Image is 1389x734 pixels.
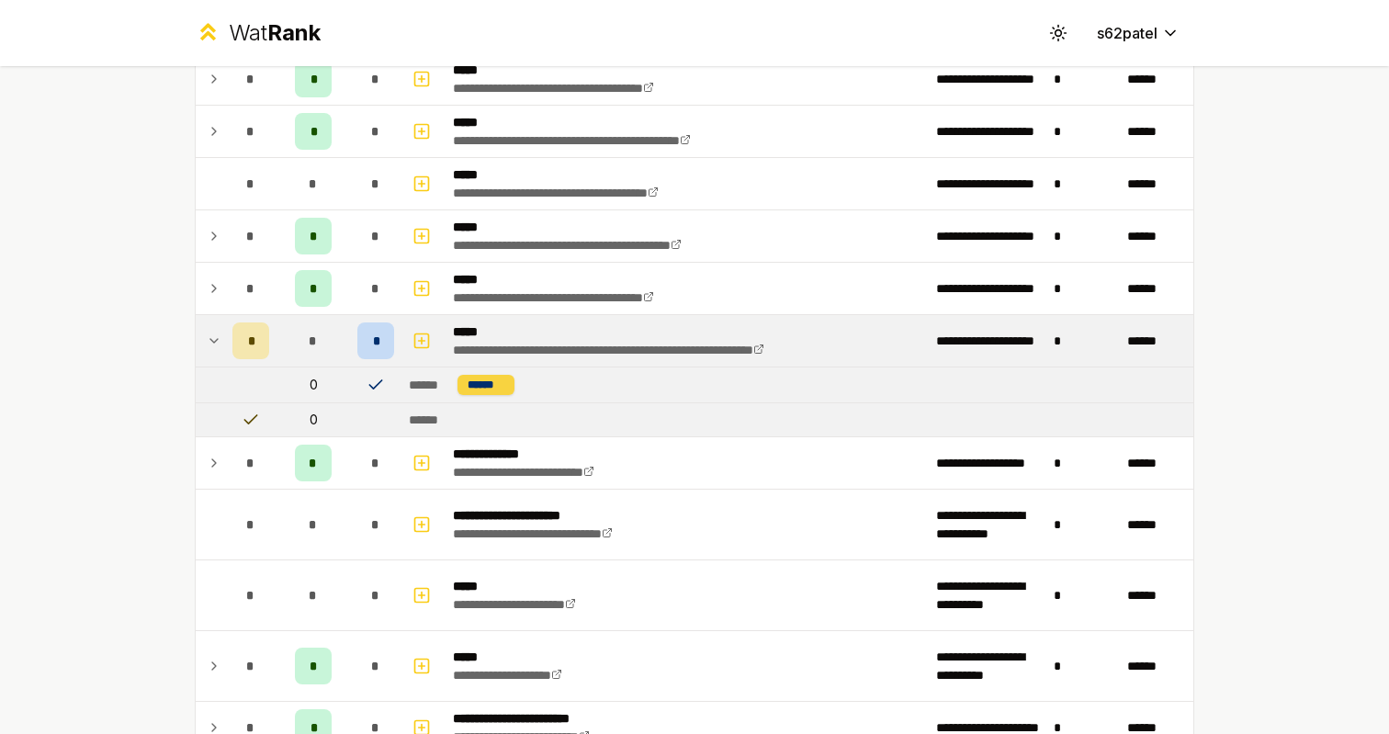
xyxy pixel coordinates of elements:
span: Rank [267,19,321,46]
button: s62patel [1082,17,1194,50]
a: WatRank [195,18,321,48]
td: 0 [277,403,350,436]
span: s62patel [1097,22,1157,44]
div: Wat [229,18,321,48]
td: 0 [277,367,350,402]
